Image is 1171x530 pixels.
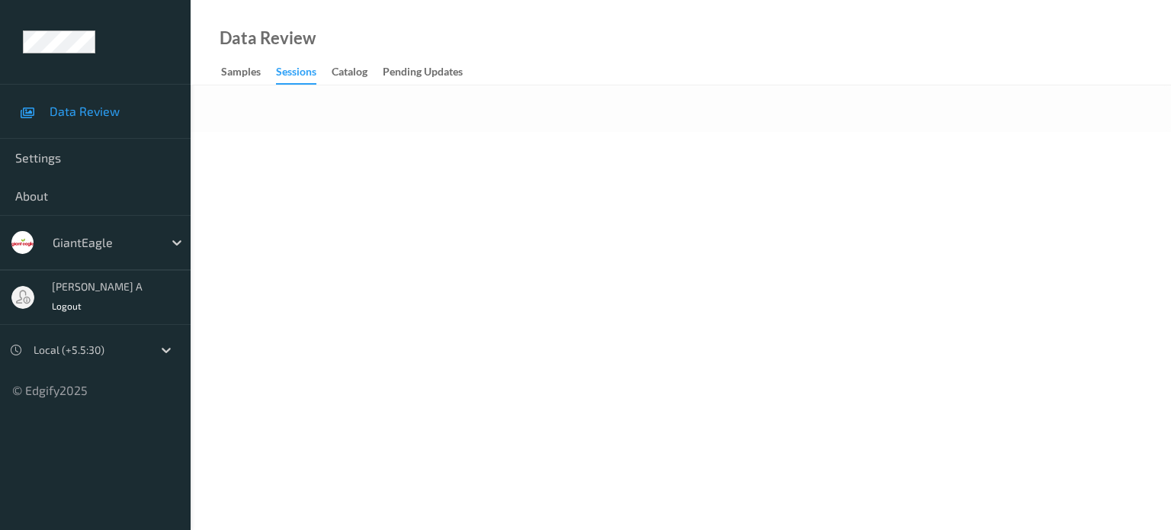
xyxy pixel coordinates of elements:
[276,64,316,85] div: Sessions
[332,64,367,83] div: Catalog
[221,64,261,83] div: Samples
[276,62,332,85] a: Sessions
[383,62,478,83] a: Pending Updates
[221,62,276,83] a: Samples
[383,64,463,83] div: Pending Updates
[332,62,383,83] a: Catalog
[220,31,316,46] div: Data Review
